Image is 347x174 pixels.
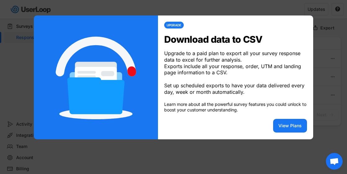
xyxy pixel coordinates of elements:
div: Open chat [326,153,343,170]
div: Upgrade to a paid plan to export all your survey response data to excel for further analysis. Exp... [164,50,307,95]
div: UPGRADE [167,24,181,27]
div: Download data to CSV [164,35,307,44]
button: View Plans [273,119,307,133]
div: Learn more about all the powerful survey features you could unlock to boost your customer underst... [164,102,307,113]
